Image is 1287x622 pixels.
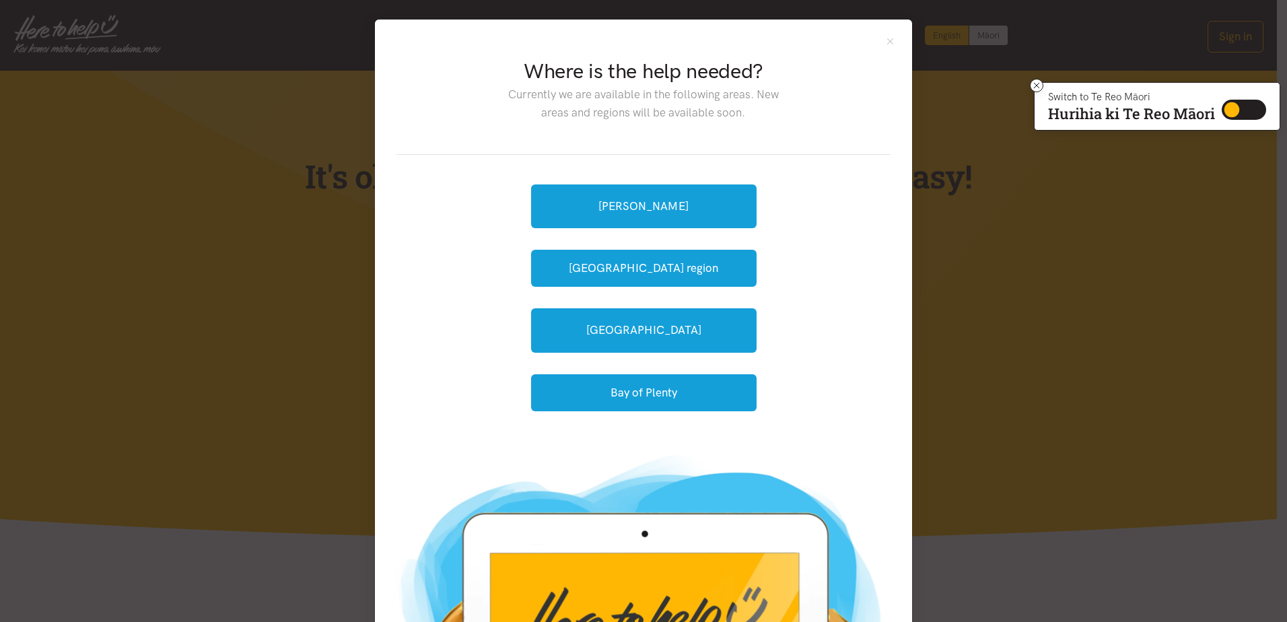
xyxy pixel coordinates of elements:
[1048,108,1215,120] p: Hurihia ki Te Reo Māori
[497,57,789,85] h2: Where is the help needed?
[531,184,757,228] a: [PERSON_NAME]
[531,250,757,287] button: [GEOGRAPHIC_DATA] region
[884,36,896,47] button: Close
[531,308,757,352] a: [GEOGRAPHIC_DATA]
[497,85,789,122] p: Currently we are available in the following areas. New areas and regions will be available soon.
[1048,93,1215,101] p: Switch to Te Reo Māori
[531,374,757,411] button: Bay of Plenty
